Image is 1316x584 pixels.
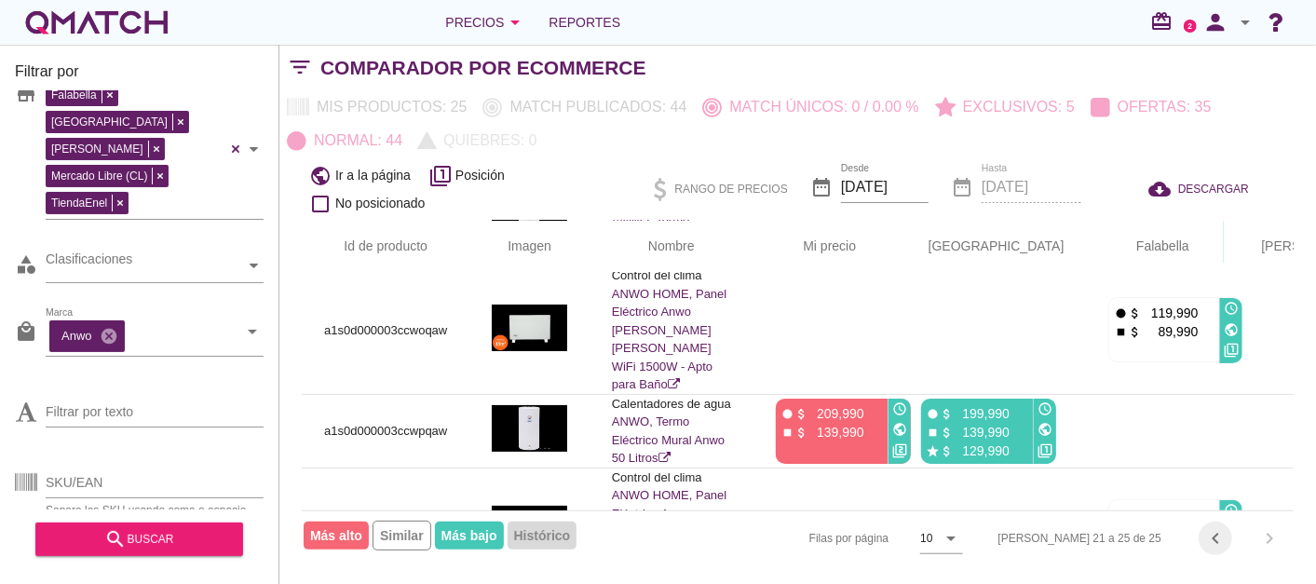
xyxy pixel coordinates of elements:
i: filter_1 [429,165,452,187]
button: Match únicos: 0 / 0.00 % [695,90,927,124]
span: Reportes [549,11,620,34]
i: attach_money [1128,509,1142,523]
i: stop [780,426,794,440]
span: Más alto [304,522,369,550]
p: 109,990 [1142,506,1198,524]
div: [PERSON_NAME] 21 a 25 de 25 [998,530,1161,547]
h2: Comparador por eCommerce [320,53,646,83]
p: a1s0d000003ccwpqaw [324,422,447,441]
th: Paris: Not sorted. Activate to sort ascending. [891,221,1087,273]
div: Filas por página [623,511,963,565]
div: Clear all [226,79,245,219]
i: access_time [1038,401,1052,416]
i: check_box_outline_blank [309,193,332,215]
button: Normal: 44 [279,124,411,157]
i: filter_list [279,67,320,68]
i: access_time [892,401,907,416]
img: a1s0d000003ccwoqaw_190.jpg [492,305,567,351]
button: Ofertas: 35 [1083,90,1220,124]
span: [PERSON_NAME] [47,141,148,157]
i: fiber_manual_record [1114,509,1128,523]
div: 10 [920,530,932,547]
i: public [892,422,907,437]
a: white-qmatch-logo [22,4,171,41]
p: 139,990 [808,423,864,441]
i: filter_1 [1224,343,1239,358]
i: fiber_manual_record [926,407,940,421]
span: [GEOGRAPHIC_DATA] [47,114,172,130]
img: a1s0d000003ccwqqaw_190.jpg [492,506,567,552]
span: Posición [455,166,505,185]
i: stop [1114,325,1128,339]
div: buscar [50,528,228,550]
i: redeem [1150,10,1180,33]
th: Mi precio: Not sorted. Activate to sort ascending. [753,221,891,273]
button: Previous page [1199,522,1232,555]
i: attach_money [1128,306,1142,320]
p: Normal: 44 [306,129,402,152]
div: Precios [445,11,526,34]
th: Falabella: Not sorted. Activate to sort ascending. [1086,221,1224,273]
span: Mercado Libre (CL) [47,168,152,184]
p: 209,990 [808,404,864,423]
i: attach_money [794,407,808,421]
i: person [1197,9,1234,35]
a: ANWO HOME, Panel Eléctrico Anwo [PERSON_NAME] [PERSON_NAME] WiFi 1500W - Apto para Baño [612,287,727,392]
button: Exclusivos: 5 [928,90,1083,124]
i: access_time [1224,301,1239,316]
i: stop [926,426,940,440]
p: Anwo [61,328,92,345]
span: Ir a la página [335,166,411,185]
text: 2 [1188,21,1193,30]
a: Reportes [541,4,628,41]
i: filter_1 [1038,443,1052,458]
i: filter_2 [892,443,907,458]
i: public [309,165,332,187]
i: arrow_drop_down [1234,11,1256,34]
i: chevron_left [1204,527,1227,550]
p: 119,990 [1142,304,1198,322]
i: public [1038,422,1052,437]
p: Control del clima [612,469,731,487]
i: date_range [810,176,833,198]
span: Falabella [47,87,102,103]
p: 139,990 [954,423,1010,441]
i: star [926,444,940,458]
i: attach_money [1128,325,1142,339]
i: search [104,528,127,550]
span: No posicionado [335,194,426,213]
span: Más bajo [435,522,504,550]
p: 129,990 [954,441,1010,460]
i: arrow_drop_down [241,320,264,343]
i: public [1224,322,1239,337]
i: access_time [1224,503,1239,518]
p: Ofertas: 35 [1110,96,1212,118]
button: buscar [35,523,243,556]
input: Desde [841,172,929,202]
i: cancel [100,327,118,346]
i: attach_money [940,444,954,458]
i: arrow_drop_down [504,11,526,34]
p: Calentadores de agua [612,395,731,414]
th: Nombre: Not sorted. [590,221,753,273]
i: attach_money [940,426,954,440]
th: Id de producto: Not sorted. [302,221,469,273]
p: Match únicos: 0 / 0.00 % [722,96,918,118]
i: fiber_manual_record [1114,306,1128,320]
i: attach_money [940,407,954,421]
button: Precios [430,4,541,41]
img: a1s0d000003ccwpqaw_190.jpg [492,405,567,452]
p: 199,990 [954,404,1010,423]
div: Separe los SKU usando coma o espacio [46,505,264,516]
i: attach_money [794,426,808,440]
p: 89,990 [1142,322,1198,341]
i: store [15,83,37,105]
i: cloud_download [1148,178,1178,200]
th: Imagen: Not sorted. [469,221,590,273]
span: TiendaEnel [47,195,112,211]
h3: Filtrar por [15,61,264,90]
button: DESCARGAR [1133,172,1264,206]
i: fiber_manual_record [780,407,794,421]
i: local_mall [15,320,37,343]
